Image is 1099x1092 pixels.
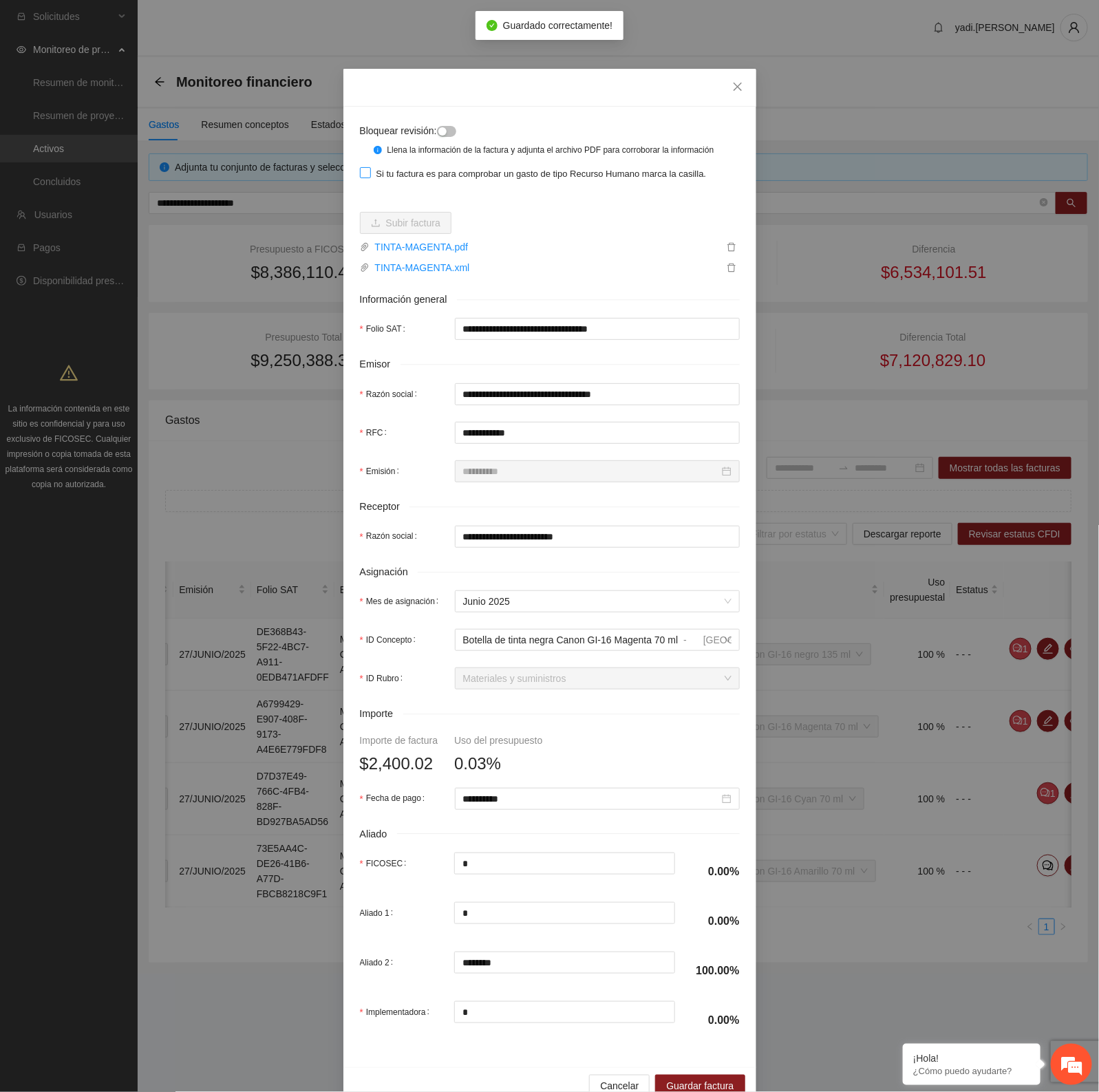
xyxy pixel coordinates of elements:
input: Emisión: [463,464,719,479]
label: Mes de asignación: [360,590,445,612]
label: RFC: [360,422,392,444]
label: Folio SAT: [360,318,412,340]
label: ID Concepto: [360,629,422,651]
label: Emisión: [360,460,405,482]
span: - [683,634,687,645]
span: close [732,81,743,92]
h4: 100.00% [692,963,740,978]
h4: 0.00% [692,864,740,879]
div: Bloquear revisión: [360,123,676,138]
span: info-circle [374,146,382,154]
input: Aliado 1: [455,903,674,923]
div: Chatee con nosotros ahora [72,70,231,88]
span: paper-clip [360,242,370,252]
input: FICOSEC: [455,853,674,874]
button: Close [719,69,756,106]
span: 0.03% [454,751,501,777]
span: Junio 2025 [463,591,732,612]
a: TINTA-MAGENTA.pdf [370,239,723,255]
input: Razón social: [455,383,740,405]
input: Implementadora: [455,1002,674,1023]
h4: 0.00% [692,914,740,929]
span: check-circle [487,20,498,31]
label: Fecha de pago: [360,788,431,810]
label: Aliado 1: [360,902,399,924]
a: TINTA-MAGENTA.xml [370,260,723,275]
button: uploadSubir factura [360,212,451,234]
span: $2,400.02 [360,751,434,777]
div: Importe de factura [360,733,438,748]
h4: 0.00% [692,1013,740,1028]
input: Folio SAT: [455,318,740,340]
div: Uso del presupuesto [454,733,542,748]
span: Aliado [360,826,397,842]
span: Botella de tinta negra Canon GI-16 Magenta 70 ml [463,634,679,645]
span: Información general [360,292,458,308]
span: Materiales y suministros [463,668,732,689]
span: Estamos en línea. [80,184,190,323]
span: Receptor [360,499,410,515]
input: RFC: [455,422,740,444]
label: Aliado 2: [360,952,399,974]
label: Razón social: [360,526,423,548]
span: Si tu factura es para comprobar un gasto de tipo Recurso Humano marca la casilla. [371,167,712,181]
span: Guardado correctamente! [503,20,613,31]
span: paper-clip [360,263,370,272]
button: delete [723,260,740,275]
div: Minimizar ventana de chat en vivo [226,7,259,40]
div: Llena la información de la factura y adjunta el archivo PDF para corroborar la información [387,144,729,157]
label: FICOSEC: [360,853,412,875]
p: ¿Cómo puedo ayudarte? [913,1066,1030,1076]
span: Importe [360,706,403,722]
label: Razón social: [360,383,423,405]
input: Aliado 2: [455,952,674,973]
label: Implementadora: [360,1001,436,1023]
label: ID Rubro: [360,667,409,689]
span: delete [724,263,739,272]
span: [GEOGRAPHIC_DATA] [703,634,804,645]
span: Asignación [360,564,418,580]
button: delete [723,239,740,255]
div: ¡Hola! [913,1053,1030,1064]
span: uploadSubir factura [360,217,451,228]
span: delete [724,242,739,252]
input: Fecha de pago: [463,791,719,806]
textarea: Escriba su mensaje y pulse “Intro” [7,376,262,424]
input: Razón social: [455,526,740,548]
span: Emisor [360,356,401,372]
